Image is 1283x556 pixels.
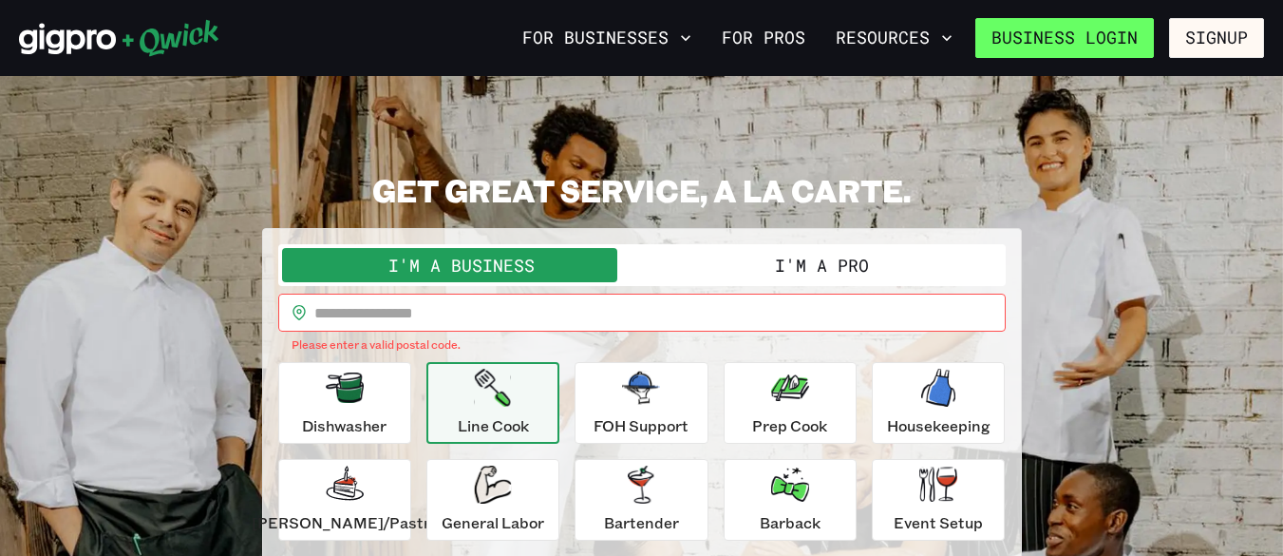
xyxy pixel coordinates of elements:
button: Barback [724,459,857,541]
button: General Labor [426,459,559,541]
p: Event Setup [894,511,983,534]
h2: GET GREAT SERVICE, A LA CARTE. [262,171,1022,209]
p: Prep Cook [752,414,827,437]
p: Dishwasher [302,414,387,437]
p: [PERSON_NAME]/Pastry [252,511,438,534]
button: I'm a Pro [642,248,1002,282]
button: Resources [828,22,960,54]
p: Line Cook [458,414,529,437]
p: Housekeeping [887,414,991,437]
a: Business Login [975,18,1154,58]
button: I'm a Business [282,248,642,282]
button: For Businesses [515,22,699,54]
p: Barback [760,511,821,534]
a: For Pros [714,22,813,54]
button: Event Setup [872,459,1005,541]
button: Line Cook [426,362,559,444]
button: Prep Cook [724,362,857,444]
button: Housekeeping [872,362,1005,444]
p: General Labor [442,511,544,534]
button: [PERSON_NAME]/Pastry [278,459,411,541]
p: Bartender [604,511,679,534]
button: Bartender [575,459,708,541]
button: Dishwasher [278,362,411,444]
button: FOH Support [575,362,708,444]
p: FOH Support [594,414,689,437]
button: Signup [1169,18,1264,58]
p: Please enter a valid postal code. [292,336,992,355]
